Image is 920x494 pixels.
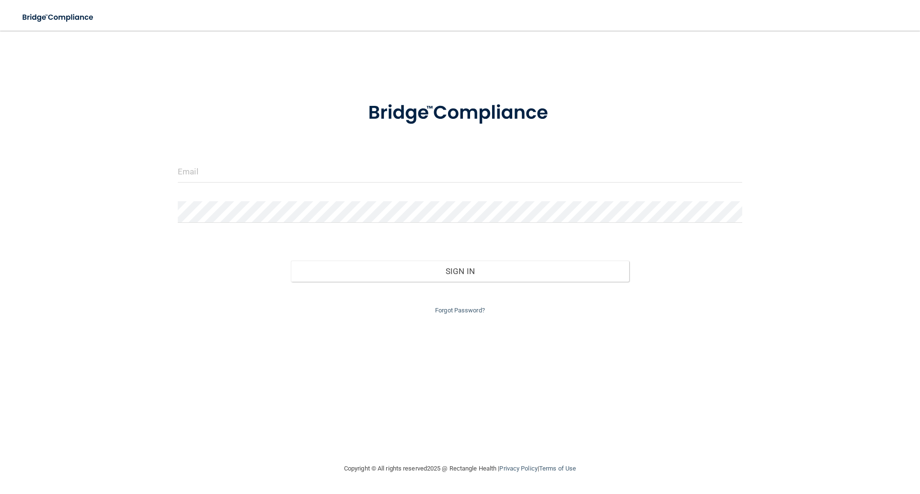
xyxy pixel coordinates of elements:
[14,8,103,27] img: bridge_compliance_login_screen.278c3ca4.svg
[539,465,576,472] a: Terms of Use
[285,453,635,484] div: Copyright © All rights reserved 2025 @ Rectangle Health | |
[291,261,630,282] button: Sign In
[348,88,572,138] img: bridge_compliance_login_screen.278c3ca4.svg
[435,307,485,314] a: Forgot Password?
[499,465,537,472] a: Privacy Policy
[178,161,742,183] input: Email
